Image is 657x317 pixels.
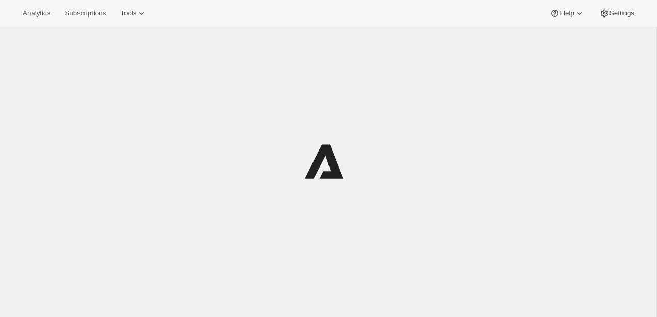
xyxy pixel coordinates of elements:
span: Settings [609,9,634,18]
span: Subscriptions [65,9,106,18]
button: Analytics [17,6,56,21]
span: Tools [120,9,136,18]
span: Analytics [23,9,50,18]
button: Subscriptions [58,6,112,21]
button: Tools [114,6,153,21]
span: Help [560,9,574,18]
button: Settings [593,6,640,21]
button: Help [543,6,590,21]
